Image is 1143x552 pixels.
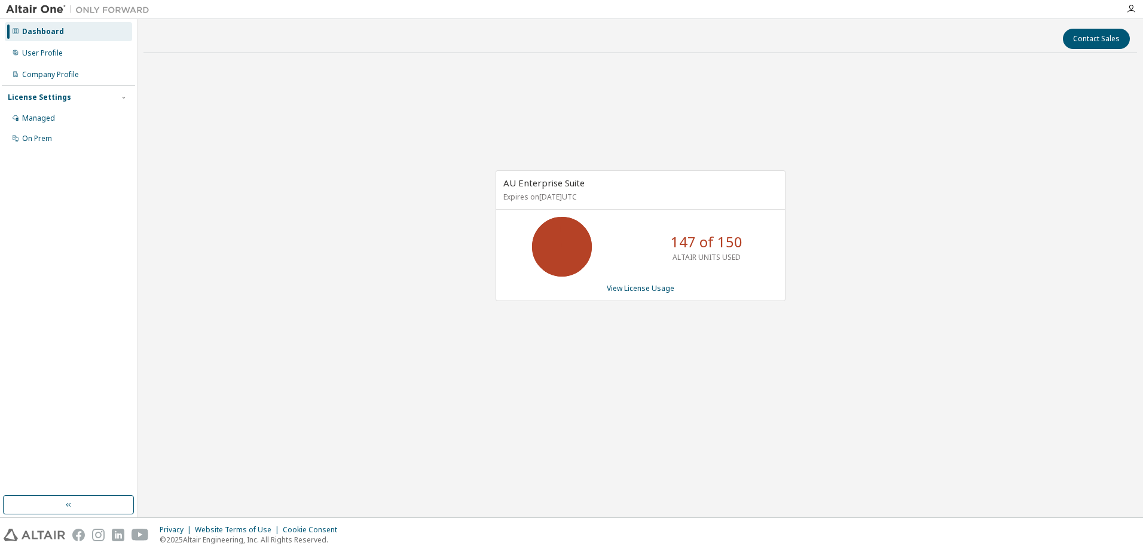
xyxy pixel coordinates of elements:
img: linkedin.svg [112,529,124,541]
p: ALTAIR UNITS USED [673,252,741,262]
div: Website Terms of Use [195,525,283,535]
img: altair_logo.svg [4,529,65,541]
img: instagram.svg [92,529,105,541]
div: Dashboard [22,27,64,36]
div: User Profile [22,48,63,58]
p: © 2025 Altair Engineering, Inc. All Rights Reserved. [160,535,344,545]
div: Privacy [160,525,195,535]
div: Cookie Consent [283,525,344,535]
div: Company Profile [22,70,79,79]
div: License Settings [8,93,71,102]
p: Expires on [DATE] UTC [503,192,775,202]
button: Contact Sales [1063,29,1130,49]
img: Altair One [6,4,155,16]
a: View License Usage [607,283,674,293]
div: Managed [22,114,55,123]
p: 147 of 150 [671,232,742,252]
div: On Prem [22,134,52,143]
img: youtube.svg [132,529,149,541]
img: facebook.svg [72,529,85,541]
span: AU Enterprise Suite [503,177,585,189]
